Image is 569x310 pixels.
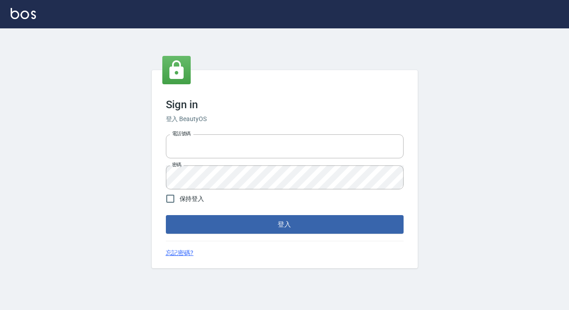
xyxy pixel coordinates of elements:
[172,161,181,168] label: 密碼
[180,194,204,204] span: 保持登入
[166,215,404,234] button: 登入
[166,248,194,258] a: 忘記密碼?
[172,130,191,137] label: 電話號碼
[166,114,404,124] h6: 登入 BeautyOS
[11,8,36,19] img: Logo
[166,98,404,111] h3: Sign in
